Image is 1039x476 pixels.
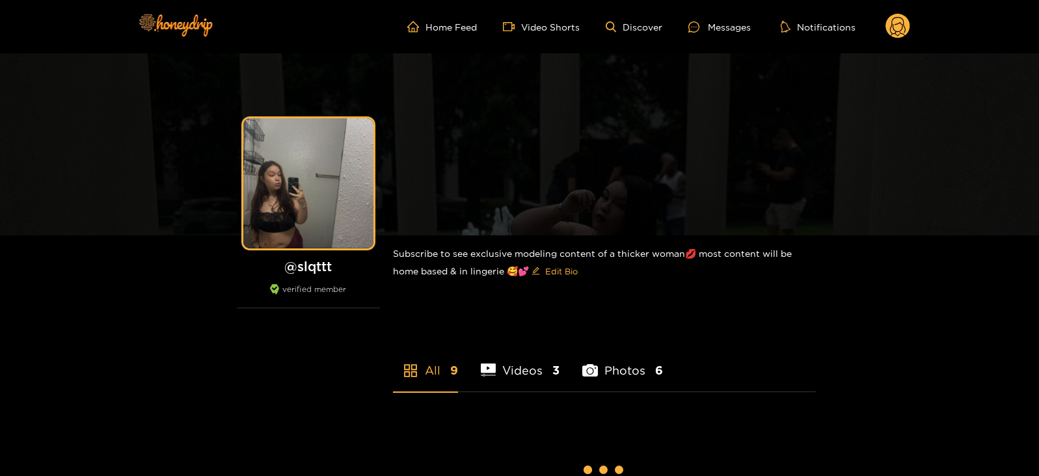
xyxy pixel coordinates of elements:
span: 9 [450,362,458,378]
a: Home Feed [407,21,477,33]
h1: @ slqttt [237,258,380,274]
li: Photos [582,333,663,391]
button: editEdit Bio [529,261,580,282]
span: appstore [403,363,418,378]
div: Messages [688,20,751,34]
span: 3 [552,362,560,378]
a: Discover [606,21,662,33]
div: Subscribe to see exclusive modeling content of a thicker woman💋 most content will be home based &... [393,235,816,292]
span: edit [532,267,540,276]
span: Edit Bio [545,265,578,278]
li: All [393,333,458,391]
a: Video Shorts [503,21,580,33]
span: home [407,21,425,33]
li: Videos [481,333,560,391]
div: verified member [237,284,380,308]
span: 6 [655,362,663,378]
button: Notifications [777,20,859,33]
span: video-camera [503,21,521,33]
